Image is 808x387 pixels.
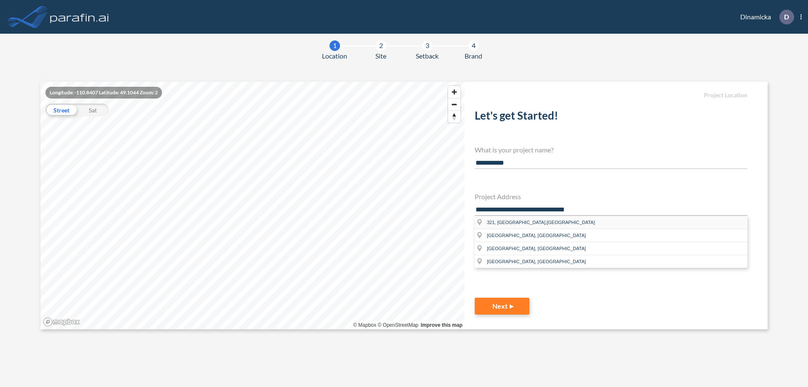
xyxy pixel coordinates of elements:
a: OpenStreetMap [377,322,418,328]
div: 3 [422,40,433,51]
h4: Project Address [475,192,747,200]
span: [GEOGRAPHIC_DATA], [GEOGRAPHIC_DATA] [487,259,586,264]
button: Next [475,298,529,315]
button: Zoom in [448,86,460,98]
a: Mapbox [353,322,376,328]
canvas: Map [40,82,465,329]
a: Mapbox homepage [43,317,80,327]
div: 4 [468,40,479,51]
div: Longitude: -110.8407 Latitude: 49.1044 Zoom: 2 [45,87,162,99]
div: Sat [77,104,109,116]
span: Location [322,51,347,61]
img: logo [48,8,111,25]
div: 2 [376,40,386,51]
h4: What is your project name? [475,146,747,154]
span: [GEOGRAPHIC_DATA], [GEOGRAPHIC_DATA] [487,233,586,238]
h5: Project Location [475,92,747,99]
span: [GEOGRAPHIC_DATA], [GEOGRAPHIC_DATA] [487,246,586,251]
p: D [784,13,789,21]
div: 1 [330,40,340,51]
span: Setback [416,51,439,61]
div: Street [45,104,77,116]
a: Improve this map [421,322,462,328]
button: Reset bearing to north [448,110,460,123]
button: Zoom out [448,98,460,110]
span: Brand [465,51,482,61]
span: Reset bearing to north [448,111,460,123]
span: 321, [GEOGRAPHIC_DATA],[GEOGRAPHIC_DATA] [487,220,595,225]
h2: Let's get Started! [475,109,747,125]
div: Dinamicka [728,10,802,24]
span: Site [375,51,386,61]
